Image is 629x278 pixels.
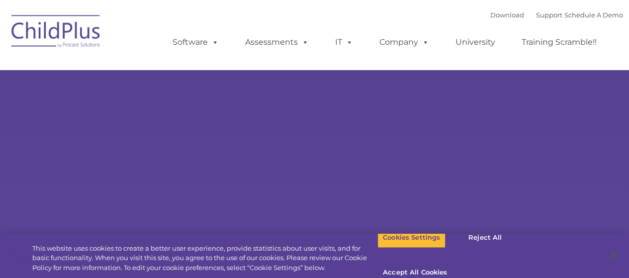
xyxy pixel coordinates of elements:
[512,32,607,52] a: Training Scramble!!
[163,32,229,52] a: Software
[602,244,624,266] button: Close
[32,244,377,273] div: This website uses cookies to create a better user experience, provide statistics about user visit...
[490,11,623,19] font: |
[235,32,319,52] a: Assessments
[490,11,524,19] a: Download
[446,32,505,52] a: University
[564,11,623,19] a: Schedule A Demo
[454,227,516,248] button: Reject All
[325,32,363,52] a: IT
[369,32,439,52] a: Company
[377,227,446,248] button: Cookies Settings
[536,11,562,19] a: Support
[6,8,106,58] img: ChildPlus by Procare Solutions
